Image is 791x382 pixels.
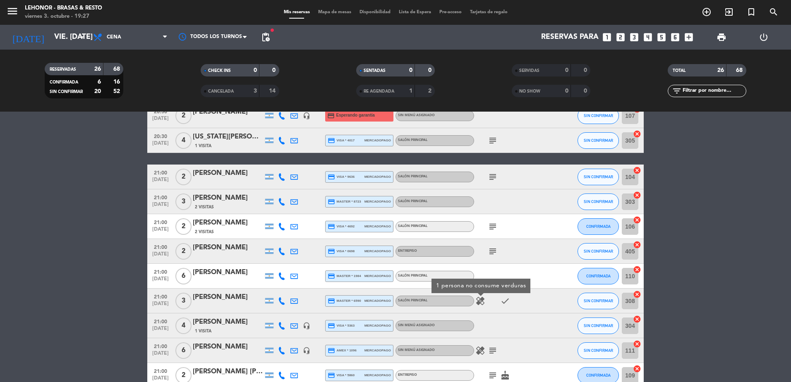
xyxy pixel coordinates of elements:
[6,5,19,17] i: menu
[364,273,391,279] span: mercadopago
[98,79,101,85] strong: 6
[150,267,171,276] span: 21:00
[633,166,641,174] i: cancel
[633,191,641,199] i: cancel
[195,143,211,149] span: 1 Visita
[364,372,391,378] span: mercadopago
[584,249,613,253] span: SIN CONFIRMAR
[673,69,686,73] span: TOTAL
[328,198,335,205] i: credit_card
[193,341,263,352] div: [PERSON_NAME]
[656,32,667,43] i: looks_5
[50,80,78,84] span: CONFIRMADA
[113,66,122,72] strong: 68
[475,296,485,306] i: healing
[303,347,310,354] i: headset_mic
[328,198,361,205] span: master * 8723
[633,265,641,274] i: cancel
[303,322,310,329] i: headset_mic
[328,223,335,230] i: credit_card
[150,316,171,326] span: 21:00
[519,69,539,73] span: SERVIDAS
[328,248,335,255] i: credit_card
[475,346,485,356] i: healing
[633,340,641,348] i: cancel
[398,138,427,142] span: SALÓN PRINCIPAL
[398,299,427,302] span: SALÓN PRINCIPAL
[175,318,192,334] span: 4
[150,192,171,202] span: 21:00
[195,229,214,235] span: 2 Visitas
[702,7,712,17] i: add_circle_outline
[759,32,769,42] i: power_settings_new
[150,341,171,351] span: 21:00
[398,324,435,327] span: Sin menú asignado
[328,137,355,144] span: visa * 4017
[633,290,641,298] i: cancel
[272,67,277,73] strong: 0
[150,366,171,375] span: 21:00
[150,167,171,177] span: 21:00
[328,372,355,379] span: visa * 5860
[193,107,263,117] div: [PERSON_NAME]
[254,67,257,73] strong: 0
[175,132,192,149] span: 4
[584,67,589,73] strong: 0
[488,246,498,256] i: subject
[107,34,121,40] span: Cena
[50,90,83,94] span: SIN CONFIRMAR
[328,372,335,379] i: credit_card
[584,88,589,94] strong: 0
[113,79,122,85] strong: 16
[633,130,641,138] i: cancel
[25,4,102,12] div: Lehonor - Brasas & Resto
[500,296,510,306] i: check
[328,272,335,280] i: credit_card
[364,298,391,303] span: mercadopago
[431,279,530,293] div: 1 persona no consume verduras
[269,88,277,94] strong: 14
[584,174,613,179] span: SIN CONFIRMAR
[113,88,122,94] strong: 52
[193,267,263,278] div: [PERSON_NAME]
[565,67,568,73] strong: 0
[629,32,640,43] i: looks_3
[578,342,619,359] button: SIN CONFIRMAR
[466,10,512,14] span: Tarjetas de regalo
[195,328,211,334] span: 1 Visita
[717,32,726,42] span: print
[409,67,412,73] strong: 0
[175,107,192,124] span: 2
[578,218,619,235] button: CONFIRMADA
[175,293,192,309] span: 3
[328,272,361,280] span: master * 1984
[395,10,435,14] span: Lista de Espera
[584,138,613,143] span: SIN CONFIRMAR
[150,351,171,360] span: [DATE]
[428,67,433,73] strong: 0
[488,346,498,356] i: subject
[488,222,498,232] i: subject
[398,274,427,277] span: SALÓN PRINCIPAL
[500,370,510,380] i: cake
[488,136,498,146] i: subject
[736,67,744,73] strong: 68
[633,241,641,249] i: cancel
[193,168,263,179] div: [PERSON_NAME]
[328,322,355,329] span: visa * 5363
[541,33,599,41] span: Reservas para
[578,193,619,210] button: SIN CONFIRMAR
[578,318,619,334] button: SIN CONFIRMAR
[254,88,257,94] strong: 3
[327,112,335,119] i: credit_card
[724,7,734,17] i: exit_to_app
[303,112,310,119] i: headset_mic
[398,349,435,352] span: Sin menú asignado
[602,32,612,43] i: looks_one
[364,69,386,73] span: SENTADAS
[586,224,611,229] span: CONFIRMADA
[398,200,427,203] span: SALÓN PRINCIPAL
[642,32,653,43] i: looks_4
[633,365,641,373] i: cancel
[364,224,391,229] span: mercadopago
